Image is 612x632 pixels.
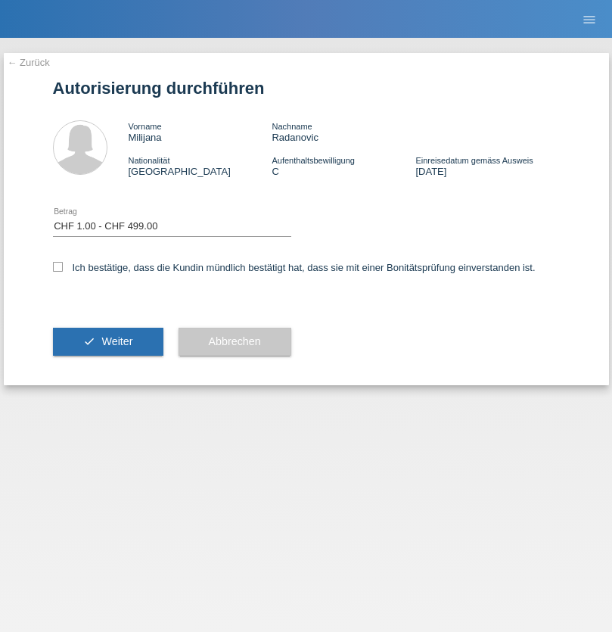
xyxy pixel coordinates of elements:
[129,122,162,131] span: Vorname
[53,262,536,273] label: Ich bestätige, dass die Kundin mündlich bestätigt hat, dass sie mit einer Bonitätsprüfung einvers...
[272,154,415,177] div: C
[129,154,272,177] div: [GEOGRAPHIC_DATA]
[272,120,415,143] div: Radanovic
[582,12,597,27] i: menu
[272,122,312,131] span: Nachname
[129,120,272,143] div: Milijana
[179,328,291,356] button: Abbrechen
[129,156,170,165] span: Nationalität
[415,154,559,177] div: [DATE]
[415,156,533,165] span: Einreisedatum gemäss Ausweis
[574,14,604,23] a: menu
[83,335,95,347] i: check
[101,335,132,347] span: Weiter
[53,79,560,98] h1: Autorisierung durchführen
[53,328,163,356] button: check Weiter
[209,335,261,347] span: Abbrechen
[272,156,354,165] span: Aufenthaltsbewilligung
[8,57,50,68] a: ← Zurück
